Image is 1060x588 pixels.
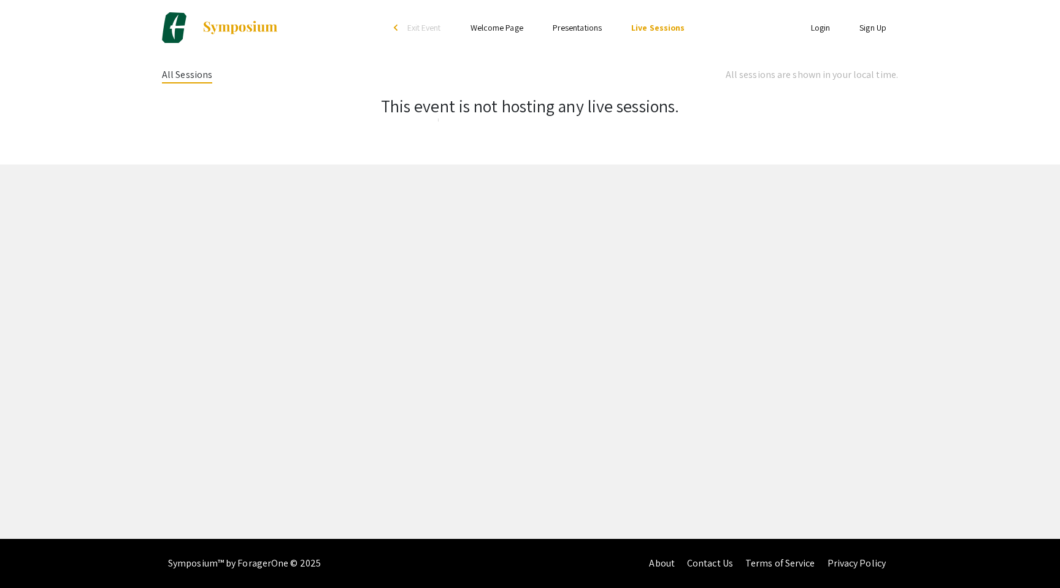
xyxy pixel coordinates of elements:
a: Privacy Policy [828,557,886,570]
iframe: Chat [9,533,52,579]
img: Charlotte Biomedical Sciences Symposium 2025 [159,12,190,43]
a: About [649,557,675,570]
a: Contact Us [687,557,733,570]
div: All Sessions [162,68,212,83]
a: Presentations [553,22,602,33]
div: arrow_back_ios [394,24,401,31]
a: Welcome Page [470,22,523,33]
a: Charlotte Biomedical Sciences Symposium 2025 [159,12,278,43]
a: Login [811,22,831,33]
a: Live Sessions [631,22,685,33]
div: Symposium™ by ForagerOne © 2025 [168,539,321,588]
h3: This event is not hosting any live sessions. [162,96,898,117]
span: Exit Event [407,22,441,33]
img: Symposium by ForagerOne [202,20,278,35]
a: Sign Up [859,22,886,33]
div: All sessions are shown in your local time. [726,68,898,82]
a: Terms of Service [745,557,815,570]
